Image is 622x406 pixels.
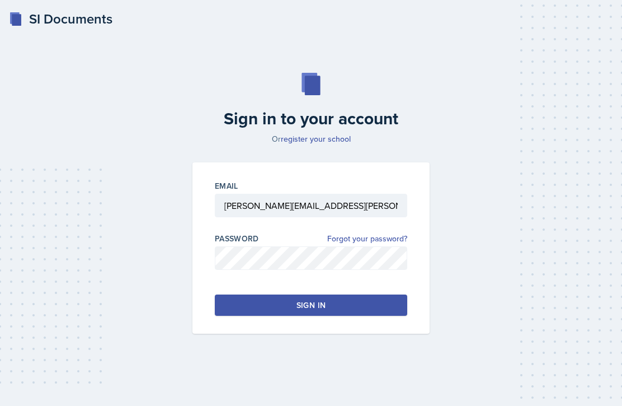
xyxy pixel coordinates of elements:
input: Email [215,194,407,217]
p: Or [186,133,436,144]
label: Password [215,233,259,244]
h2: Sign in to your account [186,109,436,129]
a: register your school [281,133,351,144]
a: SI Documents [9,9,112,29]
label: Email [215,180,238,192]
div: Sign in [296,300,326,311]
a: Forgot your password? [327,233,407,245]
button: Sign in [215,295,407,316]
